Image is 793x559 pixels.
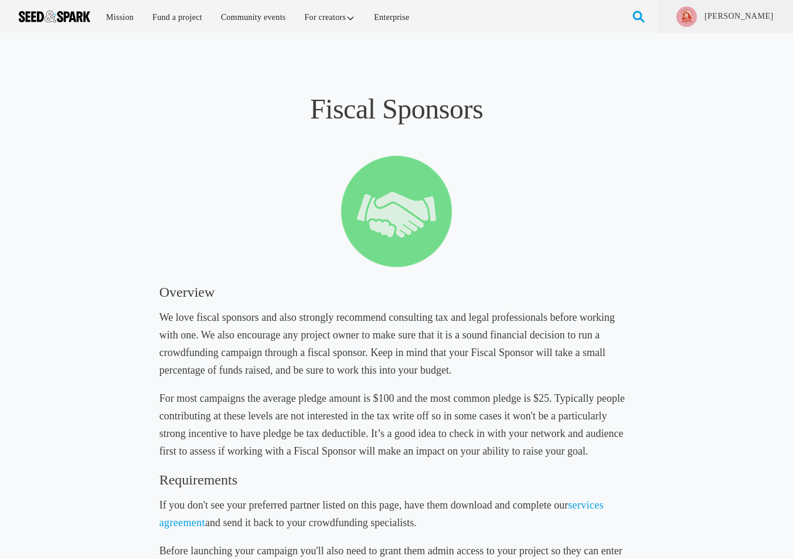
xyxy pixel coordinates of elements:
h3: Requirements [159,470,634,489]
h5: We love fiscal sponsors and also strongly recommend consulting tax and legal professionals before... [159,309,634,379]
h3: Overview [159,283,634,301]
h5: For most campaigns the average pledge amount is $100 and the most common pledge is $25. Typically... [159,389,634,460]
a: Fund a project [144,5,210,30]
a: Mission [98,5,142,30]
a: [PERSON_NAME] [703,11,774,22]
h1: Fiscal Sponsors [159,92,634,127]
a: For creators [297,5,364,30]
a: Community events [213,5,294,30]
img: Seed amp; Spark [19,11,90,22]
a: Enterprise [366,5,417,30]
img: fiscal sponsor [341,155,452,267]
img: 0655cc4c8eef5284.jpg [676,6,697,27]
h5: If you don't see your preferred partner listed on this page, have them download and complete our ... [159,496,634,531]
